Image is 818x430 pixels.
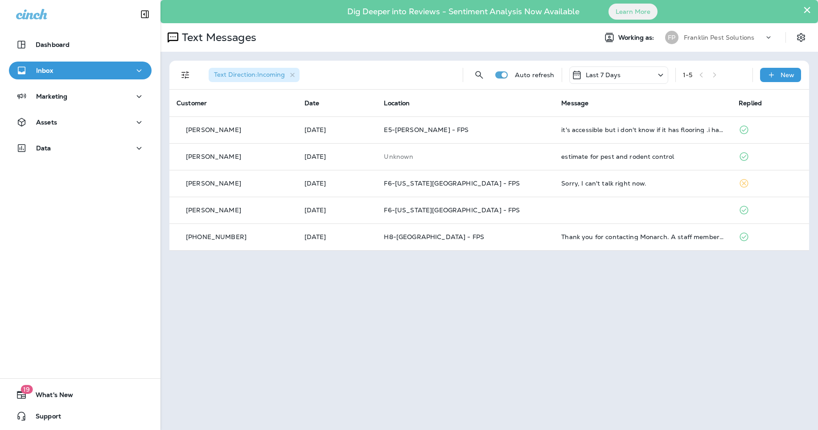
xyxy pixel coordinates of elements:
div: estimate for pest and rodent control [561,153,724,160]
p: Dig Deeper into Reviews - Sentiment Analysis Now Available [321,10,605,13]
span: Date [304,99,320,107]
p: Sep 24, 2025 03:23 PM [304,180,370,187]
span: F6-[US_STATE][GEOGRAPHIC_DATA] - FPS [384,206,520,214]
p: Marketing [36,93,67,100]
div: Sorry, I can't talk right now. [561,180,724,187]
span: Location [384,99,410,107]
p: [PHONE_NUMBER] [186,233,247,240]
p: Sep 29, 2025 01:34 PM [304,126,370,133]
button: Inbox [9,62,152,79]
p: Dashboard [36,41,70,48]
p: Text Messages [178,31,256,44]
span: Message [561,99,588,107]
div: Thank you for contacting Monarch. A staff member will respond to you shortly. Reply STOP to opt o... [561,233,724,240]
p: Sep 24, 2025 09:22 AM [304,207,370,214]
p: Auto refresh [515,71,555,79]
button: Assets [9,113,152,131]
button: Learn More [608,4,658,20]
button: Settings [793,29,809,45]
p: Franklin Pest Solutions [684,34,754,41]
span: E5-[PERSON_NAME] - FPS [384,126,469,134]
p: [PERSON_NAME] [186,126,241,133]
button: Filters [177,66,194,84]
p: New [781,71,794,79]
div: 1 - 5 [683,71,692,79]
p: Inbox [36,67,53,74]
p: Sep 28, 2025 07:18 PM [304,153,370,160]
button: Collapse Sidebar [132,5,157,23]
span: Support [27,413,61,423]
div: Text Direction:Incoming [209,68,300,82]
span: Working as: [618,34,656,41]
span: F6-[US_STATE][GEOGRAPHIC_DATA] - FPS [384,179,520,187]
p: Assets [36,119,57,126]
p: Sep 23, 2025 10:37 AM [304,233,370,240]
span: Customer [177,99,207,107]
span: H8-[GEOGRAPHIC_DATA] - FPS [384,233,484,241]
p: [PERSON_NAME] [186,153,241,160]
p: Data [36,145,51,152]
button: Close [803,3,811,17]
div: it's accessible but i don't know if it has flooring .i have insulation in it and over the years p... [561,126,724,133]
p: [PERSON_NAME] [186,207,241,214]
span: Text Direction : Incoming [214,70,285,79]
div: FP [665,31,678,44]
button: Marketing [9,87,152,105]
span: 19 [21,385,33,394]
span: What's New [27,391,73,402]
p: [PERSON_NAME] [186,180,241,187]
p: This customer does not have a last location and the phone number they messaged is not assigned to... [384,153,547,160]
button: Dashboard [9,36,152,54]
p: Last 7 Days [586,71,621,79]
button: Data [9,139,152,157]
button: Search Messages [470,66,488,84]
button: 19What's New [9,386,152,404]
button: Support [9,407,152,425]
span: Replied [739,99,762,107]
